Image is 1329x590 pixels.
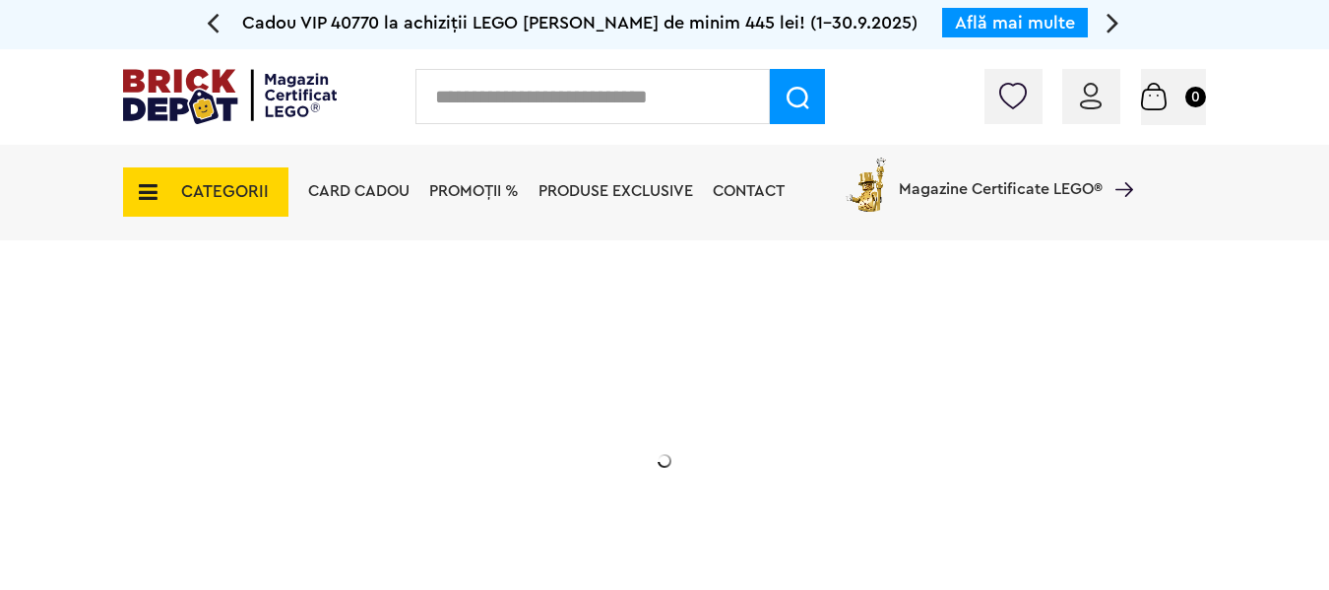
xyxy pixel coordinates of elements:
[263,565,657,590] div: Explorează
[263,348,657,419] h1: 20% Reducere!
[429,183,519,199] a: PROMOȚII %
[713,183,785,199] a: Contact
[308,183,410,199] a: Card Cadou
[955,14,1075,32] a: Află mai multe
[263,438,657,521] h2: La două seturi LEGO de adulți achiziționate din selecție! În perioada 12 - [DATE]!
[538,183,693,199] a: Produse exclusive
[899,154,1103,199] span: Magazine Certificate LEGO®
[1103,157,1133,172] a: Magazine Certificate LEGO®
[1185,87,1206,107] small: 0
[181,183,269,200] span: CATEGORII
[242,14,918,32] span: Cadou VIP 40770 la achiziții LEGO [PERSON_NAME] de minim 445 lei! (1-30.9.2025)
